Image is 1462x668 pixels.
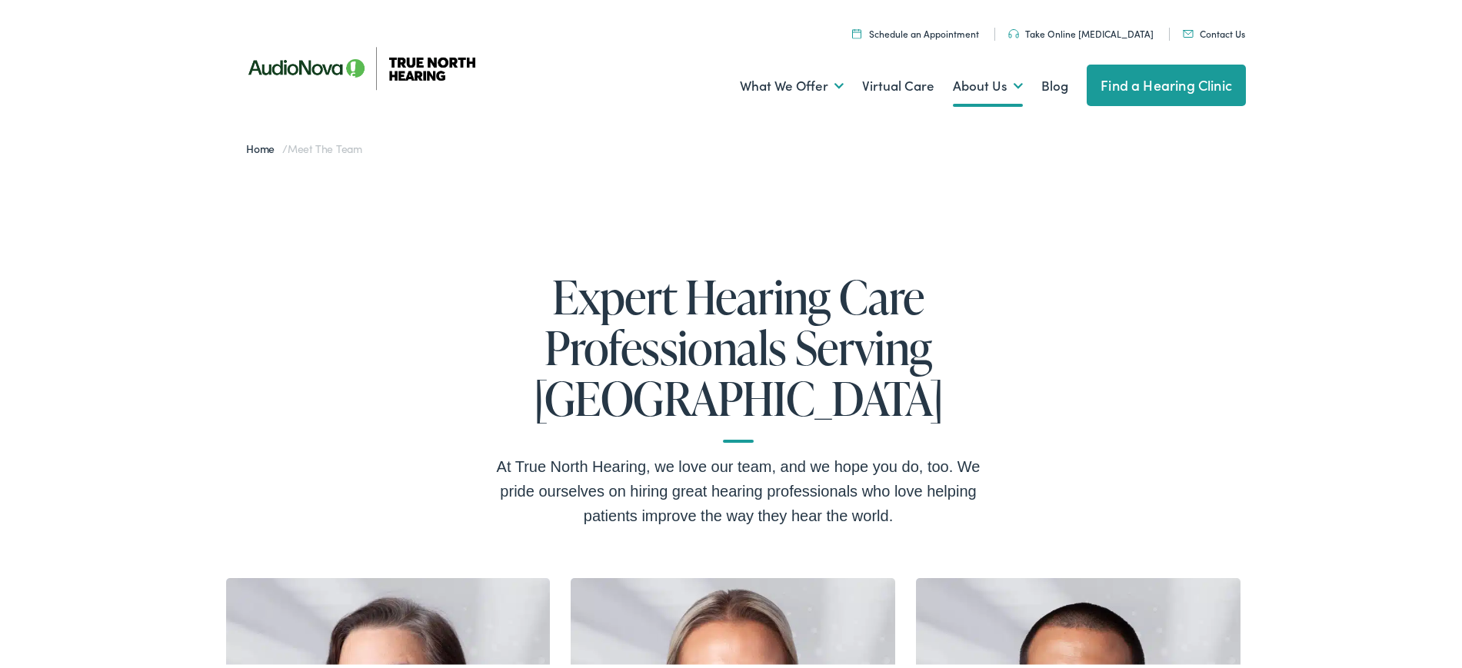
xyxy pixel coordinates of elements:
a: Find a Hearing Clinic [1087,61,1246,103]
a: About Us [953,55,1023,111]
a: Virtual Care [862,55,934,111]
a: What We Offer [740,55,844,111]
img: Headphones icon in color code ffb348 [1008,26,1019,35]
span: / [246,138,362,153]
a: Blog [1041,55,1068,111]
h1: Expert Hearing Care Professionals Serving [GEOGRAPHIC_DATA] [492,268,984,440]
a: Contact Us [1183,24,1245,37]
img: Icon symbolizing a calendar in color code ffb348 [852,25,861,35]
a: Home [246,138,282,153]
div: At True North Hearing, we love our team, and we hope you do, too. We pride ourselves on hiring gr... [492,451,984,525]
img: Mail icon in color code ffb348, used for communication purposes [1183,27,1194,35]
a: Schedule an Appointment [852,24,979,37]
span: Meet the Team [288,138,362,153]
a: Take Online [MEDICAL_DATA] [1008,24,1154,37]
